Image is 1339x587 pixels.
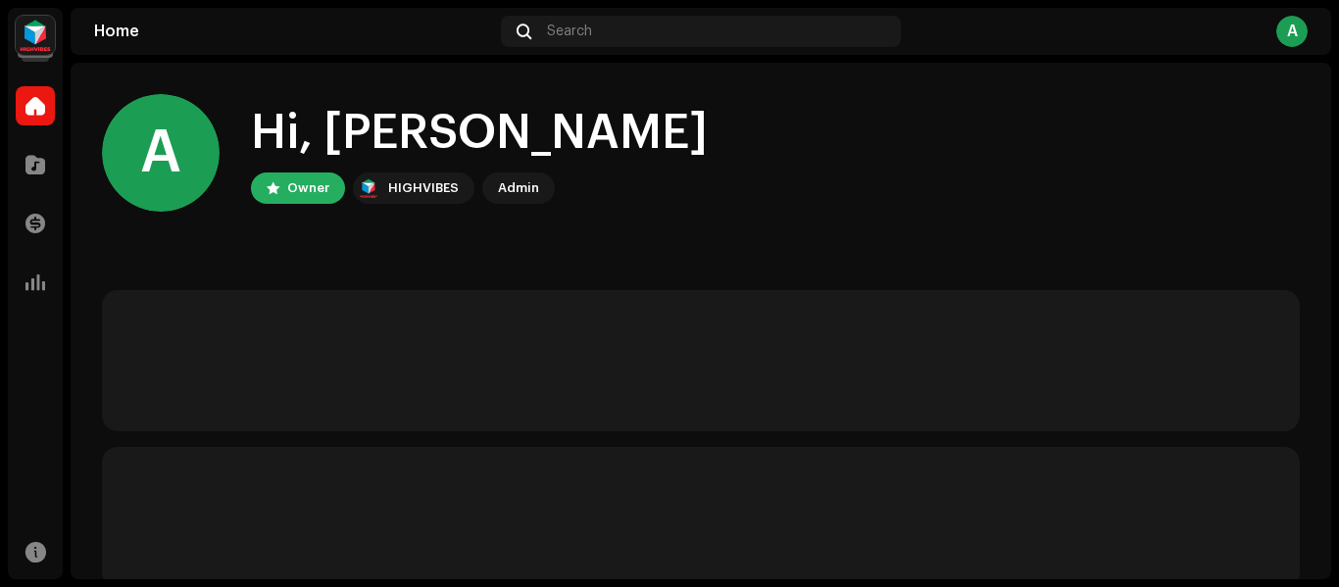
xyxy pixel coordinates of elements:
div: HIGHVIBES [388,176,459,200]
img: feab3aad-9b62-475c-8caf-26f15a9573ee [357,176,380,200]
div: A [1276,16,1308,47]
div: Home [94,24,493,39]
div: A [102,94,220,212]
div: Owner [287,176,329,200]
span: Search [547,24,592,39]
div: Admin [498,176,539,200]
img: feab3aad-9b62-475c-8caf-26f15a9573ee [16,16,55,55]
div: Hi, [PERSON_NAME] [251,102,708,165]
